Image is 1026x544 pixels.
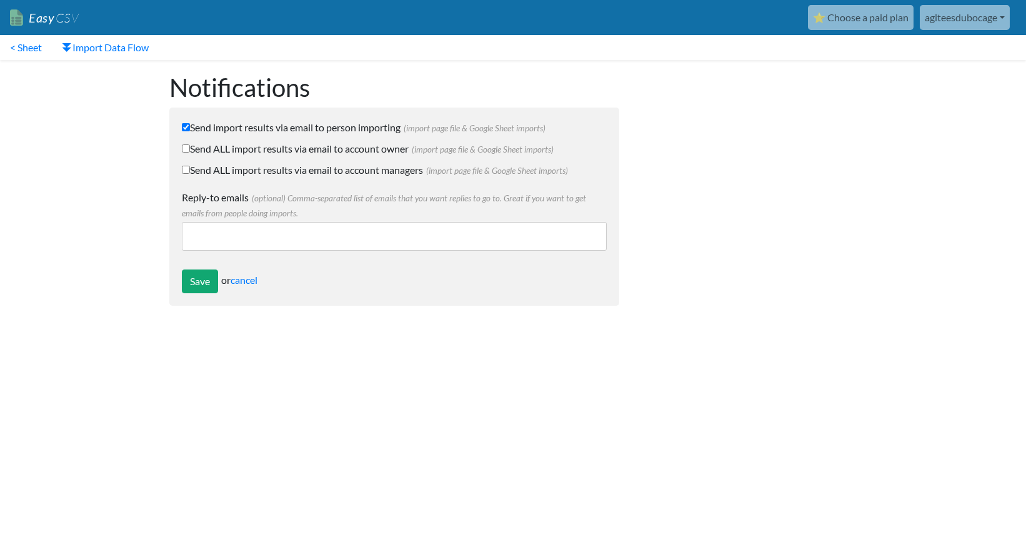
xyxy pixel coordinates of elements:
label: Send import results via email to person importing [182,120,607,135]
input: Send ALL import results via email to account owner(import page file & Google Sheet imports) [182,144,190,153]
span: (import page file & Google Sheet imports) [423,166,568,176]
label: Reply-to emails [182,190,607,220]
span: (import page file & Google Sheet imports) [409,144,554,154]
span: (optional) Comma-separated list of emails that you want replies to go to. Great if you want to ge... [182,193,586,218]
div: or [182,269,607,293]
a: agiteesdubocage [920,5,1010,30]
a: Import Data Flow [52,35,159,60]
input: Save [182,269,218,293]
label: Send ALL import results via email to account managers [182,163,607,178]
input: Send ALL import results via email to account managers(import page file & Google Sheet imports) [182,166,190,174]
a: ⭐ Choose a paid plan [808,5,914,30]
a: EasyCSV [10,5,79,31]
a: cancel [231,274,257,286]
span: CSV [54,10,79,26]
input: Send import results via email to person importing(import page file & Google Sheet imports) [182,123,190,131]
h1: Notifications [169,73,619,103]
label: Send ALL import results via email to account owner [182,141,607,156]
span: (import page file & Google Sheet imports) [401,123,545,133]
